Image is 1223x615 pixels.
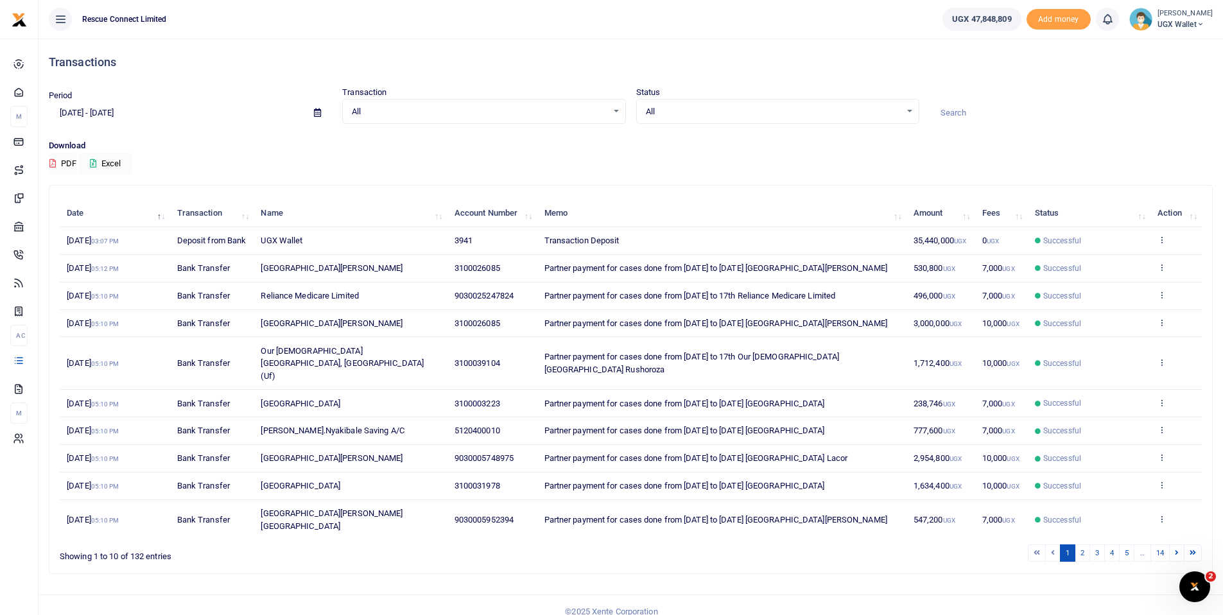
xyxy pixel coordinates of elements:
[982,291,1015,300] span: 7,000
[49,153,77,175] button: PDF
[1043,480,1081,492] span: Successful
[49,139,1213,153] p: Download
[455,426,500,435] span: 5120400010
[982,515,1015,524] span: 7,000
[1043,318,1081,329] span: Successful
[455,358,500,368] span: 3100039104
[177,515,230,524] span: Bank Transfer
[1002,265,1014,272] small: UGX
[455,291,514,300] span: 9030025247824
[91,428,119,435] small: 05:10 PM
[261,263,403,273] span: [GEOGRAPHIC_DATA][PERSON_NAME]
[1089,544,1105,562] a: 3
[544,236,620,245] span: Transaction Deposit
[914,481,962,490] span: 1,634,400
[342,86,386,99] label: Transaction
[982,426,1015,435] span: 7,000
[177,236,247,245] span: Deposit from Bank
[1027,9,1091,30] li: Toup your wallet
[261,399,340,408] span: [GEOGRAPHIC_DATA]
[91,360,119,367] small: 05:10 PM
[1043,397,1081,409] span: Successful
[636,86,661,99] label: Status
[1179,571,1210,602] iframe: Intercom live chat
[261,453,403,463] span: [GEOGRAPHIC_DATA][PERSON_NAME]
[67,481,119,490] span: [DATE]
[177,318,230,328] span: Bank Transfer
[952,13,1011,26] span: UGX 47,848,809
[906,200,975,227] th: Amount: activate to sort column ascending
[91,401,119,408] small: 05:10 PM
[1002,428,1014,435] small: UGX
[67,453,119,463] span: [DATE]
[954,238,966,245] small: UGX
[1028,200,1150,227] th: Status: activate to sort column ascending
[177,358,230,368] span: Bank Transfer
[60,200,169,227] th: Date: activate to sort column descending
[950,483,962,490] small: UGX
[91,238,119,245] small: 03:07 PM
[10,325,28,346] li: Ac
[1043,235,1081,247] span: Successful
[1043,263,1081,274] span: Successful
[177,426,230,435] span: Bank Transfer
[91,455,119,462] small: 05:10 PM
[914,318,962,328] span: 3,000,000
[982,318,1019,328] span: 10,000
[91,320,119,327] small: 05:10 PM
[1043,514,1081,526] span: Successful
[914,399,955,408] span: 238,746
[914,426,955,435] span: 777,600
[67,426,119,435] span: [DATE]
[10,106,28,127] li: M
[975,200,1028,227] th: Fees: activate to sort column ascending
[67,399,119,408] span: [DATE]
[646,105,901,118] span: All
[261,346,424,381] span: Our [DEMOGRAPHIC_DATA][GEOGRAPHIC_DATA], [GEOGRAPHIC_DATA] (Uf)
[1027,13,1091,23] a: Add money
[455,453,514,463] span: 9030005748975
[982,453,1019,463] span: 10,000
[261,236,302,245] span: UGX Wallet
[177,399,230,408] span: Bank Transfer
[1060,544,1075,562] a: 1
[950,320,962,327] small: UGX
[982,399,1015,408] span: 7,000
[177,263,230,273] span: Bank Transfer
[67,263,119,273] span: [DATE]
[544,426,825,435] span: Partner payment for cases done from [DATE] to [DATE] [GEOGRAPHIC_DATA]
[943,293,955,300] small: UGX
[79,153,132,175] button: Excel
[12,14,27,24] a: logo-small logo-large logo-large
[60,543,530,563] div: Showing 1 to 10 of 132 entries
[352,105,607,118] span: All
[1007,483,1019,490] small: UGX
[455,481,500,490] span: 3100031978
[544,352,839,374] span: Partner payment for cases done from [DATE] to 17th Our [DEMOGRAPHIC_DATA][GEOGRAPHIC_DATA] Rushoroza
[1075,544,1090,562] a: 2
[1150,544,1170,562] a: 14
[177,481,230,490] span: Bank Transfer
[1027,9,1091,30] span: Add money
[914,453,962,463] span: 2,954,800
[49,89,73,102] label: Period
[169,200,254,227] th: Transaction: activate to sort column ascending
[914,263,955,273] span: 530,800
[261,318,403,328] span: [GEOGRAPHIC_DATA][PERSON_NAME]
[930,102,1213,124] input: Search
[261,291,359,300] span: Reliance Medicare Limited
[455,399,500,408] span: 3100003223
[1043,425,1081,437] span: Successful
[1043,358,1081,369] span: Successful
[987,238,999,245] small: UGX
[914,291,955,300] span: 496,000
[943,265,955,272] small: UGX
[1119,544,1134,562] a: 5
[77,13,171,25] span: Rescue Connect Limited
[937,8,1026,31] li: Wallet ballance
[10,403,28,424] li: M
[91,483,119,490] small: 05:10 PM
[982,481,1019,490] span: 10,000
[12,12,27,28] img: logo-small
[1007,455,1019,462] small: UGX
